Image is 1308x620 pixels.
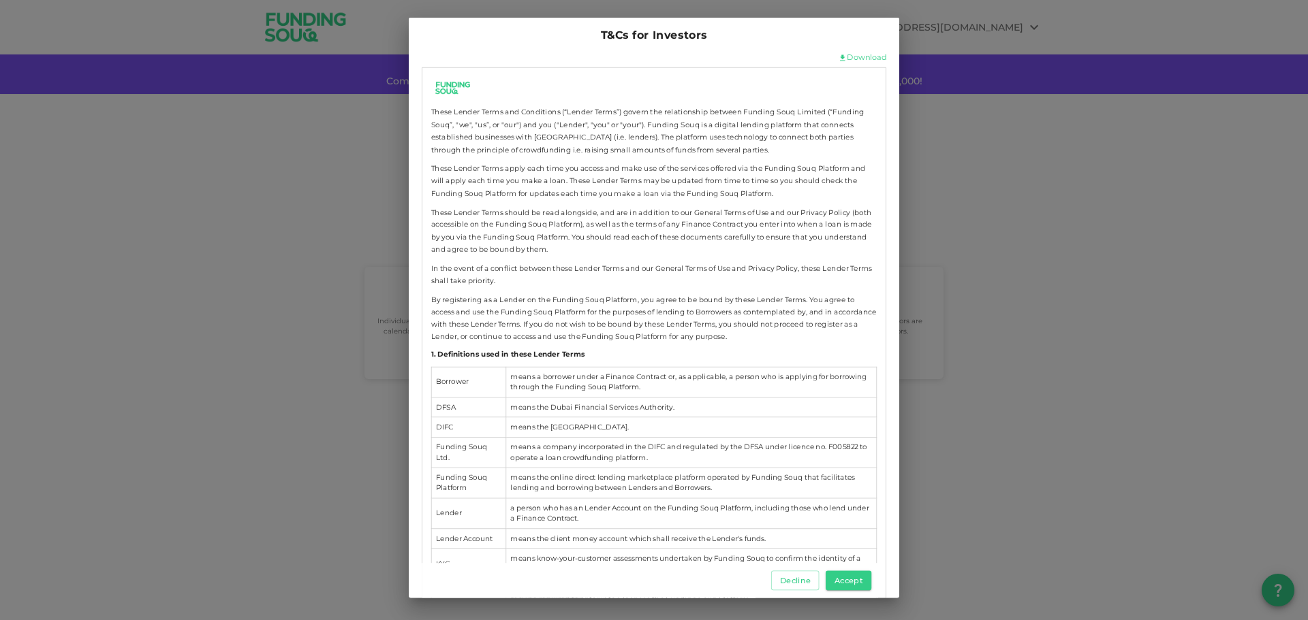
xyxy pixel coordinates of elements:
td: means the Dubai Financial Services Authority. [506,397,877,417]
td: means a borrower under a Finance Contract or, as applicable, a person who is applying for borrowi... [506,367,877,397]
td: Funding Souq Platform [431,468,505,498]
td: means know-your-customer assessments undertaken by Funding Souq to confirm the identity of a Lend... [506,548,877,578]
td: Funding Souq Ltd. [431,437,505,468]
td: means the [GEOGRAPHIC_DATA]. [506,417,877,437]
h6: 1. Definitions used in these Lender Terms [431,349,877,360]
td: KYC [431,548,505,578]
td: means the online direct lending marketplace platform operated by Funding Souq that facilitates le... [506,468,877,498]
span: By registering as a Lender on the Funding Souq Platform, you agree to be bound by these Lender Te... [431,293,877,343]
a: Download [847,52,886,63]
td: Lender Account [431,528,505,548]
td: DIFC [431,417,505,437]
td: DFSA [431,397,505,417]
button: Decline [771,570,820,590]
span: These Lender Terms apply each time you access and make use of the services offered via the Fundin... [431,162,877,199]
td: means a company incorporated in the DIFC and regulated by the DFSA under licence no. F005822 to o... [506,437,877,468]
img: logo [431,76,475,99]
span: In the event of a conflict between these Lender Terms and our General Terms of Use and Privacy Po... [431,262,877,287]
td: Borrower [431,367,505,397]
td: Lender [431,497,505,528]
span: These Lender Terms and Conditions (“Lender Terms”) govern the relationship between Funding Souq L... [431,106,877,156]
td: means the client money account which shall receive the Lender's funds. [506,528,877,548]
a: logo [431,76,877,99]
td: a person who has an Lender Account on the Funding Souq Platform, including those who lend under a... [506,497,877,528]
button: Accept [826,570,871,590]
span: T&Cs for Investors [601,26,707,44]
span: These Lender Terms should be read alongside, and are in addition to our General Terms of Use and ... [431,206,877,255]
